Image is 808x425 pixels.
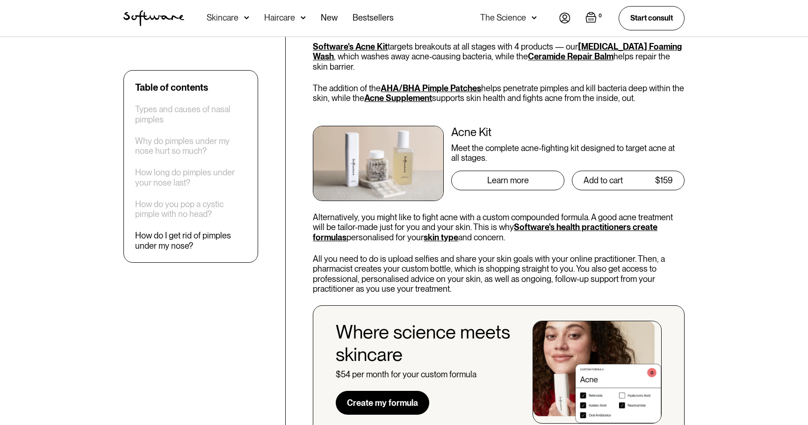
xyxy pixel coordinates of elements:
div: Haircare [264,13,295,22]
a: Why do pimples under my nose hurt so much? [135,136,246,156]
a: home [123,10,184,26]
p: Alternatively, you might like to fight acne with a custom compounded formula. A good acne treatme... [313,212,685,243]
a: Create my formula [336,391,429,415]
div: Acne Kit [451,126,685,139]
a: Software's Acne Kit [313,42,388,51]
img: arrow down [244,13,249,22]
a: skin type [424,232,458,242]
img: arrow down [301,13,306,22]
div: $159 [655,176,673,185]
p: targets breakouts at all stages with 4 products — our , which washes away acne-causing bacteria, ... [313,42,685,72]
div: Table of contents [135,82,208,93]
a: Start consult [619,6,685,30]
a: Ceramide Repair Balm [528,51,613,61]
div: The Science [480,13,526,22]
div: Where science meets skincare [336,321,518,366]
a: AHA/BHA Pimple Patches [381,83,481,93]
a: Types and causes of nasal pimples [135,104,246,124]
a: How do you pop a cystic pimple with no head? [135,199,246,219]
a: Open empty cart [585,12,604,25]
div: $54 per month for your custom formula [336,369,476,380]
a: Acne Supplement [364,93,432,103]
a: Acne KitMeet the complete acne-fighting kit designed to target acne at all stages.Learn moreAdd t... [313,126,685,201]
div: Meet the complete acne-fighting kit designed to target acne at all stages. [451,143,685,163]
div: Add to cart [584,176,623,185]
div: 0 [597,12,604,20]
img: Software Logo [123,10,184,26]
img: arrow down [532,13,537,22]
a: How do I get rid of pimples under my nose? [135,231,246,251]
p: All you need to do is upload selfies and share your skin goals with your online practitioner. The... [313,254,685,294]
a: [MEDICAL_DATA] Foaming Wash [313,42,682,62]
div: Skincare [207,13,238,22]
a: How long do pimples under your nose last? [135,167,246,187]
a: Software's health practitioners create formulas [313,222,657,242]
p: The addition of the helps penetrate pimples and kill bacteria deep within the skin, while the sup... [313,83,685,103]
div: Learn more [487,176,529,185]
